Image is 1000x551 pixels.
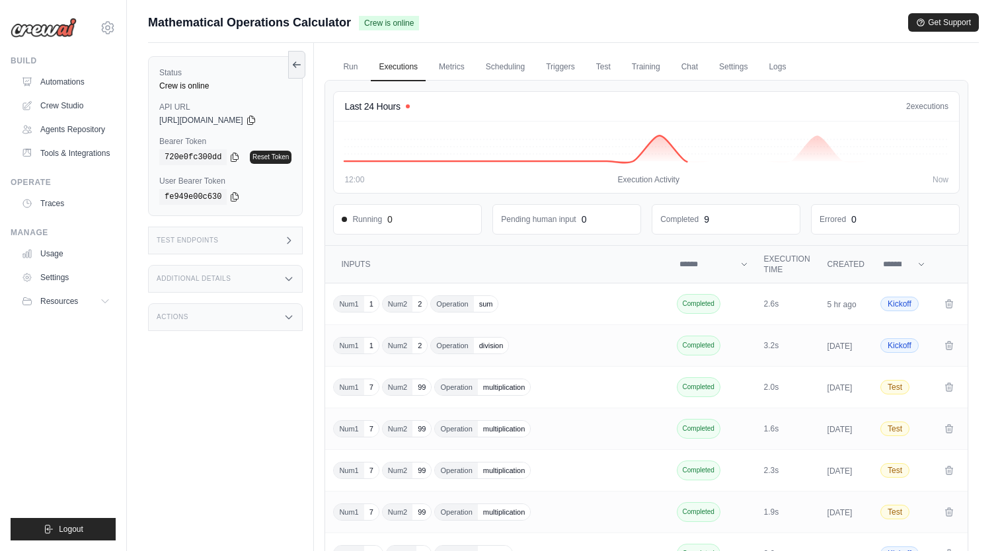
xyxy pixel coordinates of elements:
[364,338,379,353] span: 1
[474,338,509,353] span: division
[538,54,583,81] a: Triggers
[412,462,431,478] span: 99
[364,462,379,478] span: 7
[364,296,379,312] span: 1
[827,466,853,476] time: [DATE]
[412,421,431,437] span: 99
[474,296,498,312] span: sum
[827,383,853,392] time: [DATE]
[157,275,231,283] h3: Additional Details
[148,13,351,32] span: Mathematical Operations Calculator
[16,267,116,288] a: Settings
[59,524,83,534] span: Logout
[906,101,948,112] div: executions
[908,13,979,32] button: Get Support
[159,67,291,78] label: Status
[660,214,699,225] dd: Completed
[159,149,227,165] code: 720e0fc300dd
[711,54,755,81] a: Settings
[371,54,426,81] a: Executions
[478,421,531,437] span: multiplication
[412,504,431,520] span: 99
[880,297,919,311] span: Kickoff
[764,299,812,309] div: 2.6s
[383,504,412,520] span: Num2
[359,16,419,30] span: Crew is online
[827,300,857,309] time: 5 hr ago
[851,213,857,226] div: 0
[412,379,431,395] span: 99
[820,214,846,225] dd: Errored
[435,504,477,520] span: Operation
[11,227,116,238] div: Manage
[677,336,720,355] span: Completed
[16,193,116,214] a: Traces
[764,507,812,517] div: 1.9s
[677,294,720,314] span: Completed
[383,421,412,437] span: Num2
[344,174,364,185] span: 12:00
[933,174,948,185] span: Now
[335,54,365,81] a: Run
[159,189,227,205] code: fe949e00c630
[435,379,477,395] span: Operation
[364,421,379,437] span: 7
[159,136,291,147] label: Bearer Token
[827,342,853,351] time: [DATE]
[11,518,116,540] button: Logout
[383,338,412,353] span: Num2
[11,177,116,188] div: Operate
[934,488,1000,551] iframe: Chat Widget
[618,174,679,185] span: Execution Activity
[431,338,473,353] span: Operation
[16,291,116,312] button: Resources
[342,214,382,225] span: Running
[412,338,427,353] span: 2
[159,176,291,186] label: User Bearer Token
[364,379,379,395] span: 7
[588,54,619,81] a: Test
[431,54,473,81] a: Metrics
[334,421,364,437] span: Num1
[159,115,243,126] span: [URL][DOMAIN_NAME]
[383,379,412,395] span: Num2
[677,377,720,397] span: Completed
[16,71,116,92] a: Automations
[673,54,706,81] a: Chat
[478,462,531,478] span: multiplication
[880,338,919,353] span: Kickoff
[364,504,379,520] span: 7
[334,296,364,312] span: Num1
[159,81,291,91] div: Crew is online
[11,55,116,66] div: Build
[11,18,77,38] img: Logo
[334,379,364,395] span: Num1
[383,296,412,312] span: Num2
[820,246,872,283] th: Created
[677,460,720,480] span: Completed
[761,54,794,81] a: Logs
[387,213,393,226] div: 0
[827,425,853,434] time: [DATE]
[756,246,820,283] th: Execution Time
[325,246,671,283] th: Inputs
[435,421,477,437] span: Operation
[435,462,477,478] span: Operation
[906,102,911,111] span: 2
[16,95,116,116] a: Crew Studio
[764,465,812,476] div: 2.3s
[334,462,364,478] span: Num1
[344,100,400,113] h4: Last 24 Hours
[478,379,531,395] span: multiplication
[16,119,116,140] a: Agents Repository
[40,296,78,307] span: Resources
[16,143,116,164] a: Tools & Integrations
[250,151,291,164] a: Reset Token
[478,504,531,520] span: multiplication
[412,296,427,312] span: 2
[880,505,909,519] span: Test
[880,380,909,394] span: Test
[334,338,364,353] span: Num1
[501,214,576,225] dd: Pending human input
